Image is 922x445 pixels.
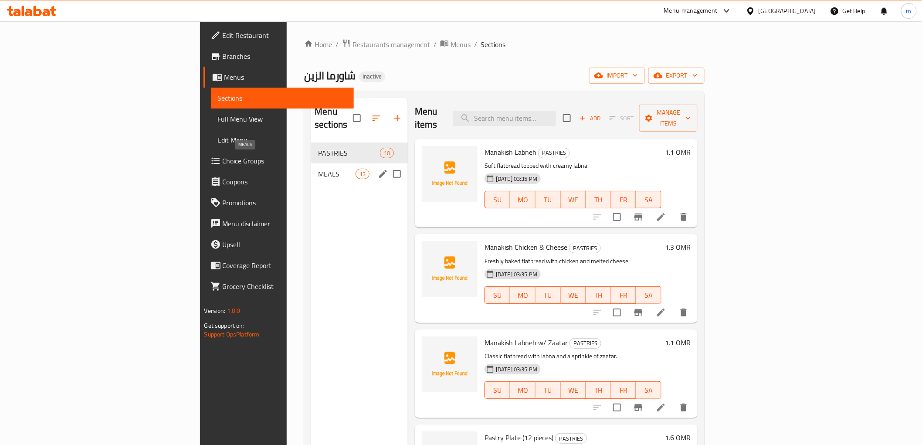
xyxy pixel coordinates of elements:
span: Grocery Checklist [223,281,347,292]
span: TH [590,194,608,206]
a: Restaurants management [342,39,430,50]
span: Add [578,113,602,123]
button: Branch-specific-item [628,207,649,228]
a: Menus [203,67,354,88]
a: Support.OpsPlatform [204,329,260,340]
div: PASTRIES [569,243,601,253]
span: Restaurants management [353,39,430,50]
button: delete [673,397,694,418]
span: Select to update [608,303,626,322]
a: Coupons [203,171,354,192]
div: Inactive [359,71,385,82]
button: TH [586,191,611,208]
span: Manakish Chicken & Cheese [485,241,567,254]
span: WE [564,384,583,397]
a: Full Menu View [211,109,354,129]
a: Menus [440,39,471,50]
span: FR [615,384,633,397]
span: TU [539,289,557,302]
input: search [453,111,556,126]
span: Manakish Labneh w/ Zaatar [485,336,568,349]
span: Upsell [223,239,347,250]
button: export [648,68,705,84]
a: Choice Groups [203,150,354,171]
span: Sort sections [366,108,387,129]
span: Menus [224,72,347,82]
button: MO [510,191,536,208]
a: Menu disclaimer [203,213,354,234]
li: / [434,39,437,50]
span: PASTRIES [570,338,601,348]
button: TH [586,286,611,304]
button: delete [673,207,694,228]
span: Full Menu View [218,114,347,124]
a: Grocery Checklist [203,276,354,297]
span: FR [615,194,633,206]
span: SU [488,194,507,206]
button: TU [536,381,561,399]
a: Sections [211,88,354,109]
a: Edit menu item [656,307,666,318]
span: Promotions [223,197,347,208]
span: Menus [451,39,471,50]
span: Add item [576,112,604,125]
button: TU [536,191,561,208]
nav: Menu sections [311,139,408,188]
span: TU [539,194,557,206]
span: WE [564,289,583,302]
div: PASTRIES10 [311,143,408,163]
li: / [474,39,477,50]
span: TU [539,384,557,397]
span: PASTRIES [569,243,600,253]
span: SA [640,194,658,206]
a: Edit Menu [211,129,354,150]
span: TH [590,384,608,397]
span: MEALS [318,169,355,179]
button: Manage items [639,105,698,132]
div: [GEOGRAPHIC_DATA] [759,6,816,16]
div: MEALS13edit [311,163,408,184]
button: SU [485,381,510,399]
h2: Menu items [415,105,443,131]
span: Pastry Plate (12 pieces) [485,431,553,444]
span: Select to update [608,208,626,226]
span: Select to update [608,398,626,417]
h6: 1.6 OMR [665,431,691,444]
button: MO [510,286,536,304]
button: WE [561,381,586,399]
div: items [380,148,394,158]
a: Branches [203,46,354,67]
button: TH [586,381,611,399]
span: Sections [218,93,347,103]
button: SA [636,381,661,399]
span: Version: [204,305,226,316]
button: Branch-specific-item [628,397,649,418]
span: Sections [481,39,505,50]
span: SA [640,384,658,397]
a: Coverage Report [203,255,354,276]
span: m [906,6,912,16]
span: Manakish Labneh [485,146,536,159]
p: Soft flatbread topped with creamy labna. [485,160,661,171]
button: SU [485,191,510,208]
button: WE [561,286,586,304]
span: Edit Restaurant [223,30,347,41]
span: Select all sections [348,109,366,127]
span: Branches [223,51,347,61]
span: MO [514,289,532,302]
div: PASTRIES [569,338,601,349]
button: Add section [387,108,408,129]
button: FR [611,191,637,208]
button: edit [376,167,390,180]
button: MO [510,381,536,399]
span: Choice Groups [223,156,347,166]
span: SU [488,384,507,397]
span: PASTRIES [318,148,380,158]
h6: 1.1 OMR [665,336,691,349]
p: Classic flatbread with labna and a sprinkle of zaatar. [485,351,661,362]
div: PASTRIES [555,433,587,444]
a: Edit menu item [656,212,666,222]
img: Manakish Labneh w/ Zaatar [422,336,478,392]
div: PASTRIES [538,148,570,158]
